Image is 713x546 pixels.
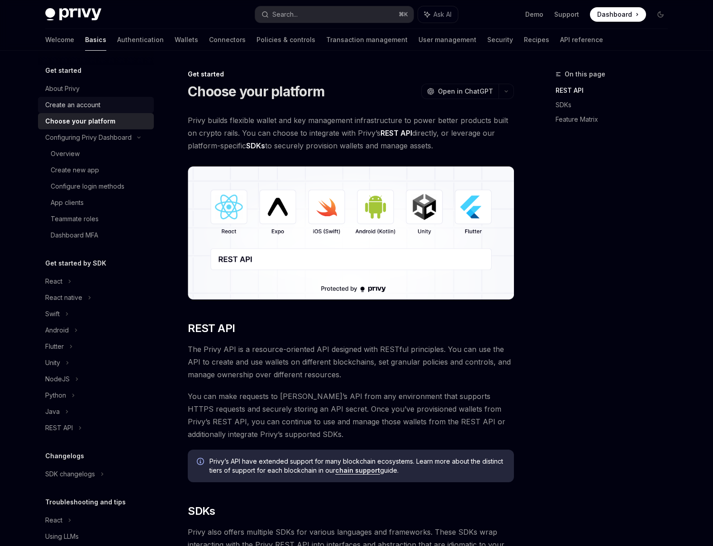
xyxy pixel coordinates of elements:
div: SDK changelogs [45,469,95,480]
button: Search...⌘K [255,6,414,23]
a: Policies & controls [257,29,315,51]
a: Recipes [524,29,549,51]
h5: Troubleshooting and tips [45,497,126,508]
h5: Changelogs [45,451,84,461]
span: Privy builds flexible wallet and key management infrastructure to power better products built on ... [188,114,514,152]
span: REST API [188,321,235,336]
a: Teammate roles [38,211,154,227]
a: Create an account [38,97,154,113]
strong: SDKs [246,141,265,150]
div: REST API [45,423,73,433]
span: The Privy API is a resource-oriented API designed with RESTful principles. You can use the API to... [188,343,514,381]
div: Unity [45,357,60,368]
button: Ask AI [418,6,458,23]
div: Configure login methods [51,181,124,192]
a: chain support [335,466,380,475]
div: Configuring Privy Dashboard [45,132,132,143]
div: Dashboard MFA [51,230,98,241]
a: Using LLMs [38,528,154,545]
a: Connectors [209,29,246,51]
span: Privy’s API have extended support for many blockchain ecosystems. Learn more about the distinct t... [209,457,505,475]
a: Support [554,10,579,19]
span: Ask AI [433,10,452,19]
div: React native [45,292,82,303]
a: Transaction management [326,29,408,51]
a: Overview [38,146,154,162]
a: User management [418,29,476,51]
img: images/Platform2.png [188,166,514,299]
div: Teammate roles [51,214,99,224]
div: React [45,276,62,287]
div: Get started [188,70,514,79]
a: Choose your platform [38,113,154,129]
a: Basics [85,29,106,51]
a: Authentication [117,29,164,51]
h5: Get started by SDK [45,258,106,269]
span: SDKs [188,504,215,518]
a: SDKs [556,98,675,112]
span: ⌘ K [399,11,408,18]
a: Demo [525,10,543,19]
a: Welcome [45,29,74,51]
svg: Info [197,458,206,467]
div: Create new app [51,165,99,176]
span: On this page [565,69,605,80]
div: NodeJS [45,374,70,385]
div: Android [45,325,69,336]
a: App clients [38,195,154,211]
div: Flutter [45,341,64,352]
span: You can make requests to [PERSON_NAME]’s API from any environment that supports HTTPS requests an... [188,390,514,441]
button: Toggle dark mode [653,7,668,22]
a: Feature Matrix [556,112,675,127]
span: Dashboard [597,10,632,19]
div: Choose your platform [45,116,115,127]
a: Create new app [38,162,154,178]
div: Overview [51,148,80,159]
div: About Privy [45,83,80,94]
a: About Privy [38,81,154,97]
strong: REST API [380,128,412,138]
div: Java [45,406,60,417]
div: Using LLMs [45,531,79,542]
a: Dashboard MFA [38,227,154,243]
div: App clients [51,197,84,208]
h1: Choose your platform [188,83,324,100]
h5: Get started [45,65,81,76]
span: Open in ChatGPT [438,87,493,96]
a: API reference [560,29,603,51]
div: Search... [272,9,298,20]
a: Configure login methods [38,178,154,195]
a: Dashboard [590,7,646,22]
div: Swift [45,309,60,319]
div: Python [45,390,66,401]
a: REST API [556,83,675,98]
div: Create an account [45,100,100,110]
img: dark logo [45,8,101,21]
button: Open in ChatGPT [421,84,499,99]
div: React [45,515,62,526]
a: Wallets [175,29,198,51]
a: Security [487,29,513,51]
